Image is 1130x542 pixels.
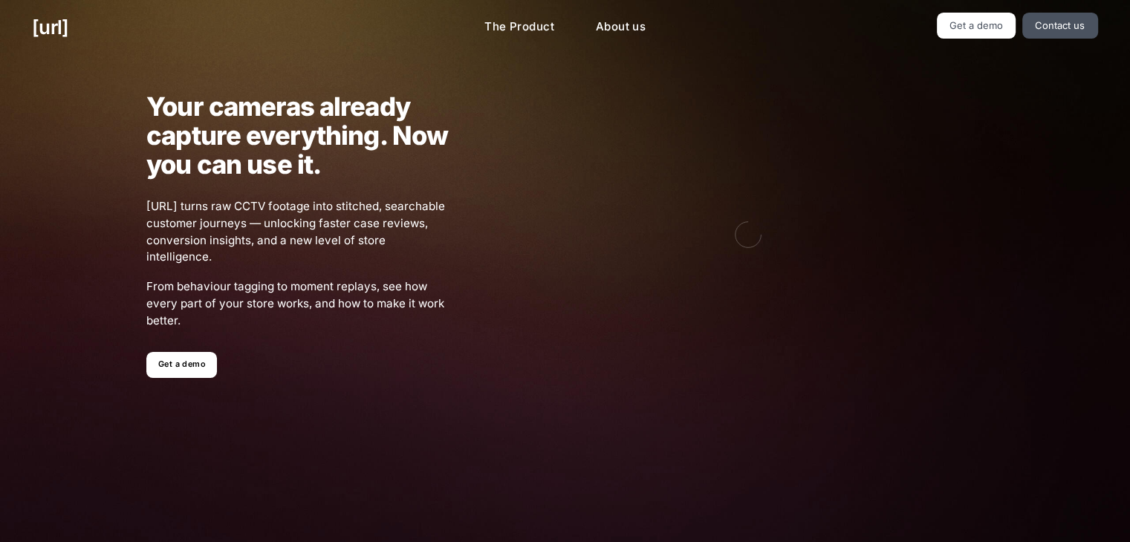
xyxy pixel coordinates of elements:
[146,352,217,378] a: Get a demo
[1022,13,1098,39] a: Contact us
[584,13,657,42] a: About us
[146,92,449,179] h1: Your cameras already capture everything. Now you can use it.
[146,198,449,266] span: [URL] turns raw CCTV footage into stitched, searchable customer journeys — unlocking faster case ...
[146,278,449,329] span: From behaviour tagging to moment replays, see how every part of your store works, and how to make...
[937,13,1016,39] a: Get a demo
[32,13,68,42] a: [URL]
[473,13,566,42] a: The Product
